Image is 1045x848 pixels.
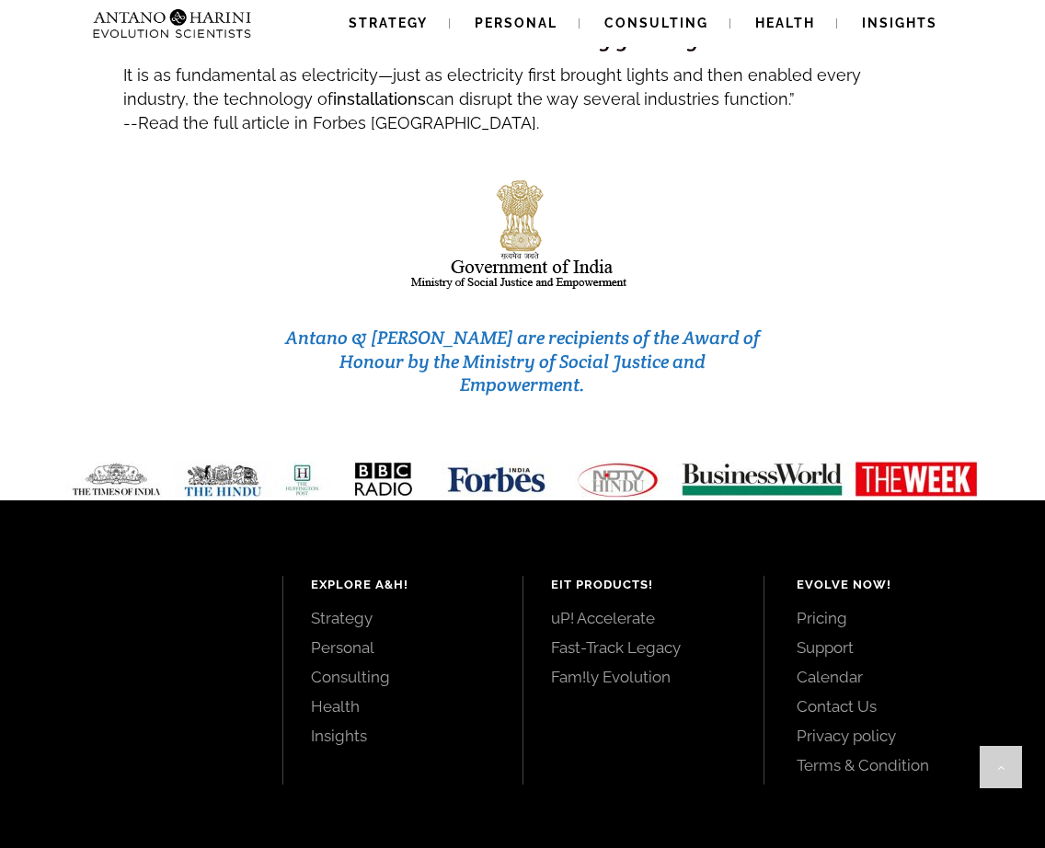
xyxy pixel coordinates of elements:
span: “ is a - industry globally... [123,24,718,52]
a: Privacy policy [797,726,1005,746]
h4: Explore A&H! [311,576,496,594]
a: Contact Us [797,696,1005,716]
strong: dollar [464,24,524,52]
a: Consulting [311,667,496,687]
span: Strategy [349,16,428,30]
a: Calendar [797,667,1005,687]
span: Health [755,16,815,30]
img: india-logo1 [409,175,636,293]
strong: trillion [388,24,457,52]
span: Insights [862,16,937,30]
strong: installations [333,89,426,109]
h3: Antano & [PERSON_NAME] are recipients of the Award of Honour by the Ministry of Social Justice an... [280,327,765,397]
span: Consulting [604,16,708,30]
a: Personal [311,637,496,658]
a: Health [311,696,496,716]
a: Insights [311,726,496,746]
h4: Evolve Now! [797,576,1005,594]
h4: EIT Products! [551,576,736,594]
a: Terms & Condition [797,755,1005,775]
strong: Excellence Installation [132,24,354,52]
a: Support [797,637,1005,658]
span: Personal [475,16,557,30]
a: Read the full article in Forbes [GEOGRAPHIC_DATA]. [138,103,539,136]
span: Read the full article in Forbes [GEOGRAPHIC_DATA]. [138,113,539,132]
span: It is as fundamental as electricity—just as electricity first brought lights and then enabled eve... [123,65,861,109]
a: Fam!ly Evolution [551,667,736,687]
a: Fast-Track Legacy [551,637,736,658]
span: -- [123,113,138,132]
a: Strategy [311,608,496,628]
a: Pricing [797,608,1005,628]
a: uP! Accelerate [551,608,736,628]
img: Media-Strip [52,461,993,498]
